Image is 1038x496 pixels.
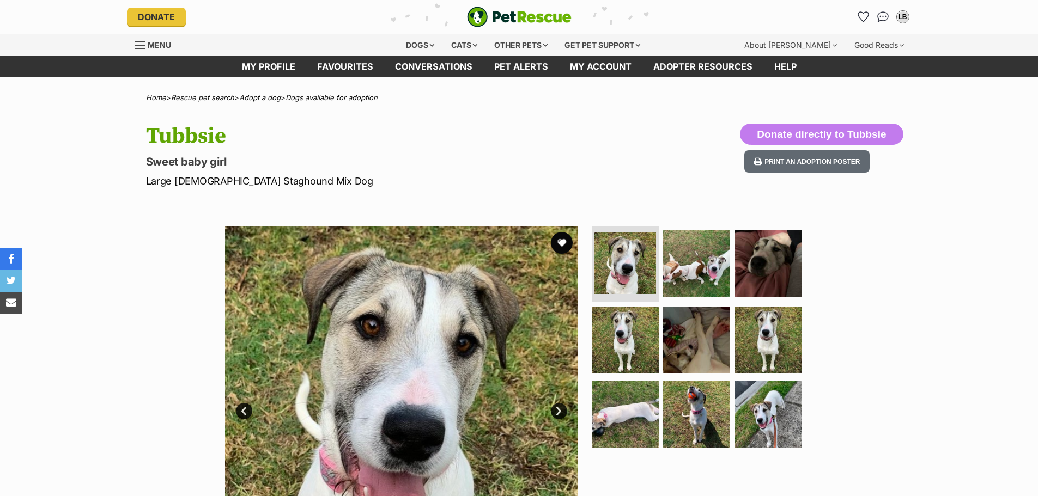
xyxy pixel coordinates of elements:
button: Donate directly to Tubbsie [740,124,903,145]
a: Adopter resources [642,56,763,77]
div: Dogs [398,34,442,56]
div: Cats [444,34,485,56]
img: Photo of Tubbsie [594,232,656,294]
a: Donate [127,8,186,26]
div: LB [897,11,908,22]
img: Photo of Tubbsie [663,307,730,373]
button: favourite [551,232,573,254]
a: Favourites [855,8,872,26]
a: Conversations [875,8,892,26]
a: Menu [135,34,179,54]
a: My profile [231,56,306,77]
div: About [PERSON_NAME] [737,34,845,56]
div: Get pet support [557,34,648,56]
a: Help [763,56,808,77]
a: Pet alerts [483,56,559,77]
a: Rescue pet search [171,93,234,102]
img: Photo of Tubbsie [663,230,730,297]
a: Next [551,403,567,419]
img: logo-e224e6f780fb5917bec1dbf3a21bbac754714ae5b6737aabdf751b685950b380.svg [467,7,572,27]
div: Other pets [487,34,555,56]
h1: Tubbsie [146,124,607,149]
a: My account [559,56,642,77]
p: Sweet baby girl [146,154,607,169]
a: Prev [236,403,252,419]
button: My account [894,8,912,26]
img: Photo of Tubbsie [735,230,802,297]
a: PetRescue [467,7,572,27]
a: conversations [384,56,483,77]
a: Adopt a dog [239,93,281,102]
div: Good Reads [847,34,912,56]
img: Photo of Tubbsie [735,307,802,373]
img: chat-41dd97257d64d25036548639549fe6c8038ab92f7586957e7f3b1b290dea8141.svg [877,11,889,22]
span: Menu [148,40,171,50]
img: Photo of Tubbsie [592,381,659,448]
p: Large [DEMOGRAPHIC_DATA] Staghound Mix Dog [146,174,607,188]
a: Home [146,93,166,102]
ul: Account quick links [855,8,912,26]
a: Favourites [306,56,384,77]
a: Dogs available for adoption [286,93,378,102]
img: Photo of Tubbsie [735,381,802,448]
div: > > > [119,94,920,102]
button: Print an adoption poster [744,150,870,173]
img: Photo of Tubbsie [592,307,659,373]
img: Photo of Tubbsie [663,381,730,448]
